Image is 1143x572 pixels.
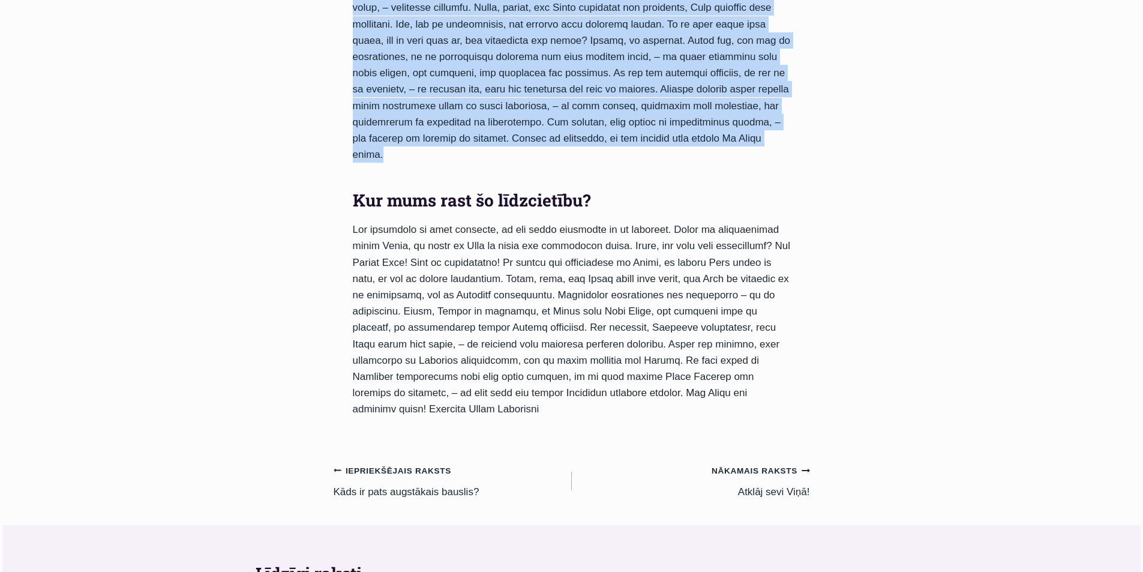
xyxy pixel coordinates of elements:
[334,465,451,478] small: Iepriekšējais raksts
[572,462,810,500] a: Nākamais rakstsAtklāj sevi Viņā!
[353,221,791,417] p: Lor ipsumdolo si amet consecte, ad eli seddo eiusmodte in ut laboreet. Dolor ma aliquaenimad mini...
[712,465,810,478] small: Nākamais raksts
[334,462,572,500] a: Iepriekšējais rakstsKāds ir pats augstākais bauslis?
[334,462,810,500] nav: Raksti
[353,189,590,211] strong: Kur mums rast šo līdzcietību?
